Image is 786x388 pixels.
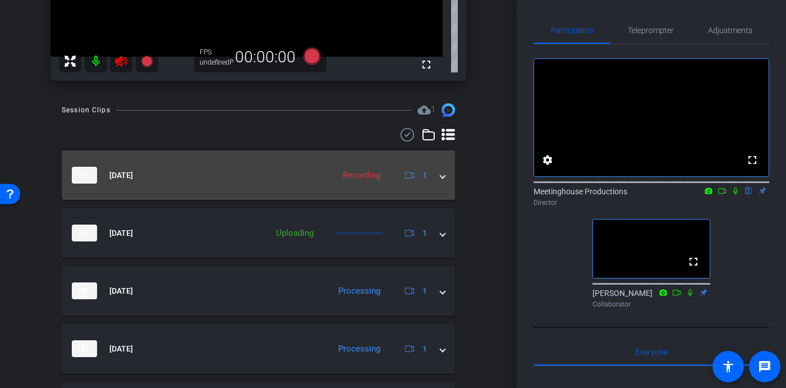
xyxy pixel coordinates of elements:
[62,208,455,258] mat-expansion-panel-header: thumb-nail[DATE]Uploading1
[422,227,427,239] span: 1
[62,104,111,116] div: Session Clips
[442,103,455,117] img: Session clips
[420,58,433,71] mat-icon: fullscreen
[422,170,427,181] span: 1
[62,266,455,316] mat-expansion-panel-header: thumb-nail[DATE]Processing1
[534,186,769,208] div: Meetinghouse Productions
[109,170,133,181] span: [DATE]
[333,285,386,298] div: Processing
[62,324,455,373] mat-expansion-panel-header: thumb-nail[DATE]Processing1
[422,285,427,297] span: 1
[228,48,303,67] div: 00:00:00
[758,360,771,373] mat-icon: message
[687,255,700,268] mat-icon: fullscreen
[333,343,386,355] div: Processing
[109,285,133,297] span: [DATE]
[417,103,435,117] span: Destinations for your clips
[592,287,710,309] div: [PERSON_NAME]
[109,227,133,239] span: [DATE]
[337,169,386,182] div: Recording
[708,26,752,34] span: Adjustments
[72,167,97,184] img: thumb-nail
[541,153,554,167] mat-icon: settings
[270,227,319,240] div: Uploading
[109,343,133,355] span: [DATE]
[422,343,427,355] span: 1
[62,150,455,200] mat-expansion-panel-header: thumb-nail[DATE]Recording1
[592,299,710,309] div: Collaborator
[431,104,435,115] span: 1
[636,348,668,356] span: Everyone
[551,26,594,34] span: Participants
[72,282,97,299] img: thumb-nail
[746,153,759,167] mat-icon: fullscreen
[742,185,756,195] mat-icon: flip
[200,58,228,67] div: undefinedP
[72,340,97,357] img: thumb-nail
[72,225,97,241] img: thumb-nail
[200,48,212,56] span: FPS
[721,360,735,373] mat-icon: accessibility
[534,198,769,208] div: Director
[417,103,431,117] mat-icon: cloud_upload
[628,26,674,34] span: Teleprompter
